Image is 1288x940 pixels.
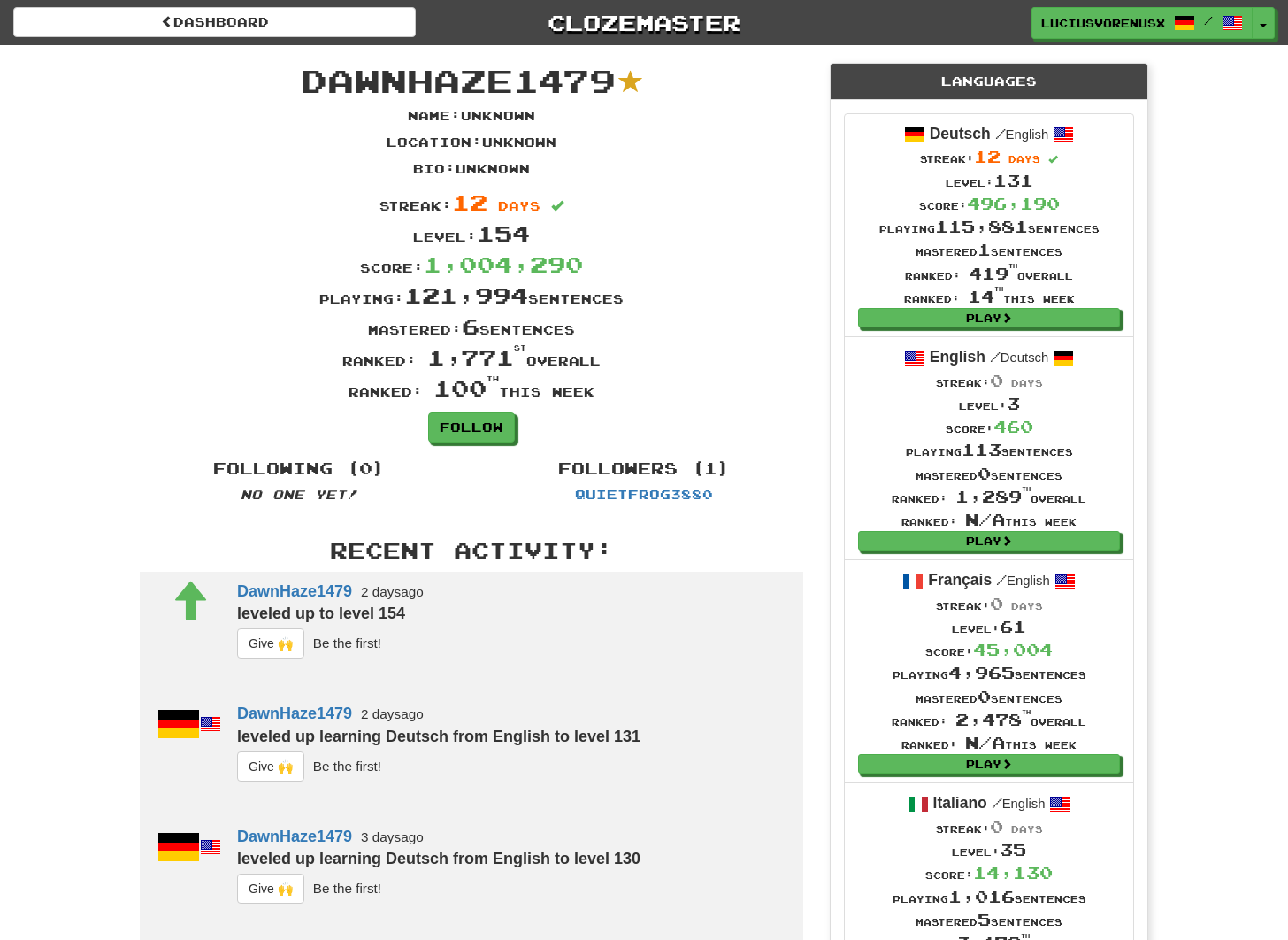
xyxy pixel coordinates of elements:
[361,829,424,844] small: 3 days ago
[977,240,991,259] span: 1
[879,192,1100,215] div: Score:
[879,262,1100,285] div: Ranked: overall
[892,369,1086,392] div: Streak:
[928,571,992,589] strong: Français
[990,594,1003,613] span: 0
[968,287,1003,306] span: 14
[893,908,1086,931] div: Mastered sentences
[892,661,1086,684] div: Playing sentences
[1021,933,1030,939] sup: th
[126,187,816,218] div: Streak:
[1000,840,1026,859] span: 35
[442,7,845,38] a: Clozemaster
[992,797,1046,811] small: English
[301,61,616,99] span: DawnHaze1479
[879,145,1100,168] div: Streak:
[427,343,526,370] span: 1,771
[948,663,1015,682] span: 4,965
[1041,15,1165,31] span: LuciusVorenusX
[241,487,357,502] em: No one yet!
[126,342,816,373] div: Ranked: overall
[404,281,528,308] span: 121,994
[313,881,381,896] small: Be the first!
[892,392,1086,415] div: Level:
[477,220,530,246] span: 154
[893,885,1086,908] div: Playing sentences
[1022,709,1031,715] sup: th
[237,628,304,659] button: Give 🙌
[361,584,424,599] small: 2 days ago
[237,850,640,867] strong: leveled up learning Deutsch from English to level 130
[892,462,1086,485] div: Mastered sentences
[879,238,1100,261] div: Mastered sentences
[1048,155,1058,165] span: Streak includes today.
[977,910,991,929] span: 5
[498,198,540,213] span: days
[361,706,424,721] small: 2 days ago
[452,189,487,215] span: 12
[935,217,1028,236] span: 115,881
[514,343,526,352] sup: st
[996,572,1007,588] span: /
[408,107,535,125] p: Name : Unknown
[973,863,1053,882] span: 14,130
[977,464,991,483] span: 0
[892,685,1086,708] div: Mastered sentences
[892,638,1086,661] div: Score:
[995,127,1049,142] small: English
[1022,486,1031,492] sup: th
[575,487,713,502] a: QuietFrog3880
[237,705,352,722] a: DawnHaze1479
[930,125,991,143] strong: Deutsch
[892,615,1086,638] div: Level:
[424,250,583,277] span: 1,004,290
[879,285,1100,308] div: Ranked: this week
[995,126,1006,142] span: /
[974,147,1000,166] span: 12
[858,754,1120,774] a: Play
[955,710,1031,729] span: 2,478
[1000,617,1026,636] span: 61
[1011,600,1043,612] span: days
[413,160,530,178] p: Bio : Unknown
[126,373,816,404] div: Ranked: this week
[930,348,985,366] strong: English
[1031,7,1253,39] a: LuciusVorenusX /
[1204,14,1213,27] span: /
[126,249,816,280] div: Score:
[990,351,1049,365] small: Deutsch
[893,838,1086,861] div: Level:
[990,371,1003,390] span: 0
[433,374,499,401] span: 100
[996,574,1050,588] small: English
[965,510,1005,529] span: N/A
[237,582,352,600] a: DawnHaze1479
[892,415,1086,438] div: Score:
[140,460,458,478] h4: Following (0)
[994,286,1003,292] sup: th
[893,815,1086,838] div: Streak:
[126,311,816,342] div: Mastered: sentences
[237,605,405,622] strong: leveled up to level 154
[892,708,1086,731] div: Ranked: overall
[237,874,304,904] button: Give 🙌
[140,539,803,562] h3: Recent Activity:
[1011,823,1043,835] span: days
[879,215,1100,238] div: Playing sentences
[993,417,1033,436] span: 460
[992,795,1002,811] span: /
[967,194,1060,213] span: 496,190
[892,731,1086,754] div: Ranked: this week
[13,7,416,37] a: Dashboard
[313,636,381,651] small: Be the first!
[892,592,1086,615] div: Streak:
[237,728,640,745] strong: leveled up learning Deutsch from English to level 131
[462,312,479,339] span: 6
[1008,263,1017,269] sup: th
[126,218,816,249] div: Level:
[126,280,816,311] div: Playing: sentences
[892,485,1086,508] div: Ranked: overall
[428,412,515,443] a: Follow
[237,751,304,782] button: Give 🙌
[313,758,381,773] small: Be the first!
